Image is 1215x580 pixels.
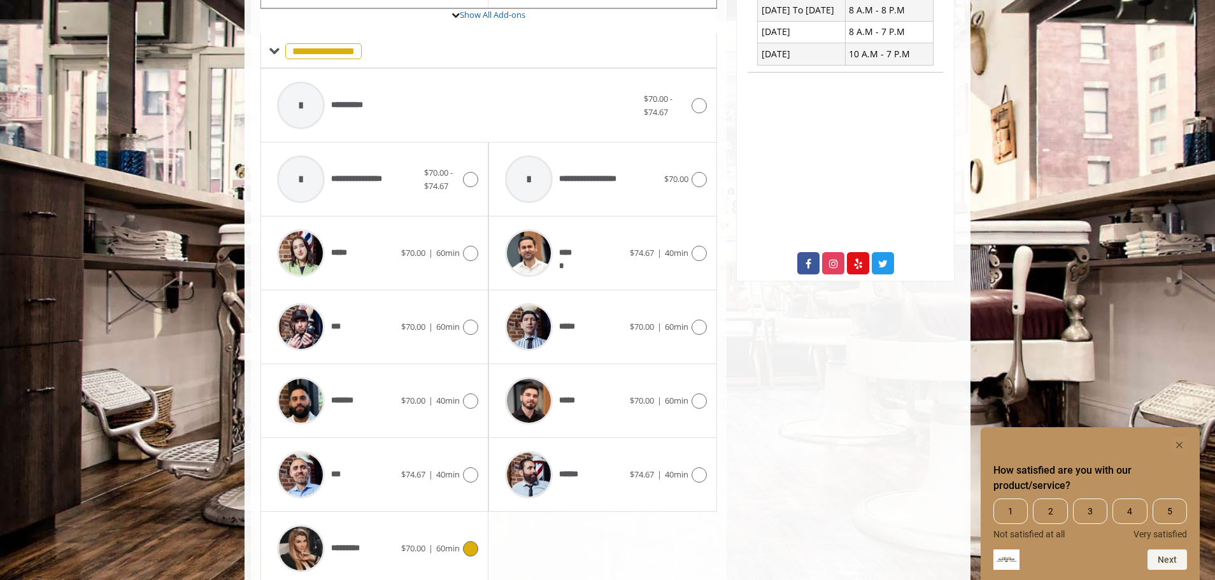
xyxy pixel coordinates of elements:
span: | [657,469,662,480]
span: | [429,321,433,332]
td: [DATE] [758,21,846,43]
span: $74.67 [630,247,654,258]
td: 10 A.M - 7 P.M [845,43,933,65]
span: $70.00 [630,395,654,406]
h2: How satisfied are you with our product/service? Select an option from 1 to 5, with 1 being Not sa... [993,463,1187,493]
span: 40min [665,247,688,258]
span: $74.67 [401,469,425,480]
div: How satisfied are you with our product/service? Select an option from 1 to 5, with 1 being Not sa... [993,437,1187,570]
span: | [429,395,433,406]
span: 4 [1112,499,1147,524]
span: $70.00 [401,247,425,258]
span: $74.67 [630,469,654,480]
span: $70.00 [401,542,425,554]
span: 5 [1153,499,1187,524]
div: How satisfied are you with our product/service? Select an option from 1 to 5, with 1 being Not sa... [993,499,1187,539]
span: $70.00 - $74.67 [424,167,453,192]
span: 40min [436,469,460,480]
span: | [657,247,662,258]
span: 60min [665,395,688,406]
span: 1 [993,499,1028,524]
span: $70.00 [664,173,688,185]
a: Show All Add-ons [460,9,525,20]
span: 60min [436,321,460,332]
span: 60min [436,542,460,554]
span: 40min [436,395,460,406]
span: 40min [665,469,688,480]
span: | [657,321,662,332]
button: Hide survey [1172,437,1187,453]
span: | [657,395,662,406]
button: Next question [1147,549,1187,570]
span: 3 [1073,499,1107,524]
span: Not satisfied at all [993,529,1065,539]
span: Very satisfied [1133,529,1187,539]
span: 60min [665,321,688,332]
td: 8 A.M - 7 P.M [845,21,933,43]
span: $70.00 - $74.67 [644,93,672,118]
td: [DATE] [758,43,846,65]
span: $70.00 [630,321,654,332]
span: | [429,469,433,480]
span: $70.00 [401,395,425,406]
span: 60min [436,247,460,258]
span: $70.00 [401,321,425,332]
span: 2 [1033,499,1067,524]
span: | [429,247,433,258]
span: | [429,542,433,554]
